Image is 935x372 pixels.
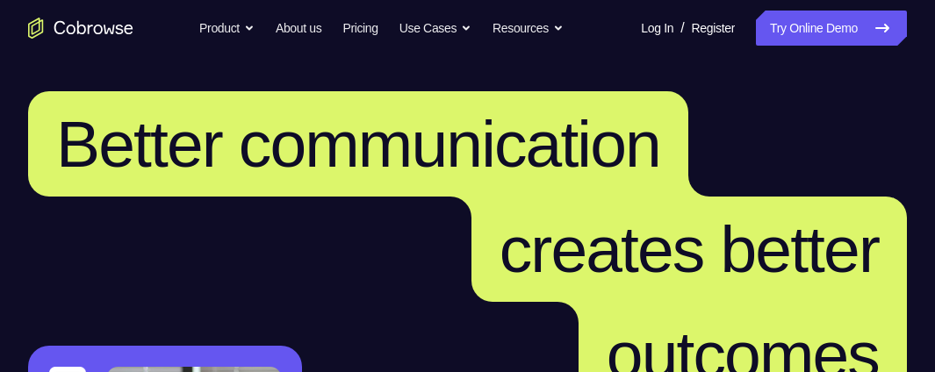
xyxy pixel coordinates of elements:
button: Use Cases [399,11,471,46]
a: Go to the home page [28,18,133,39]
a: About us [276,11,321,46]
a: Pricing [342,11,378,46]
span: / [680,18,684,39]
button: Resources [493,11,564,46]
button: Product [199,11,255,46]
span: Better communication [56,107,660,181]
span: creates better [500,212,879,286]
a: Register [692,11,735,46]
a: Try Online Demo [756,11,907,46]
a: Log In [641,11,673,46]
